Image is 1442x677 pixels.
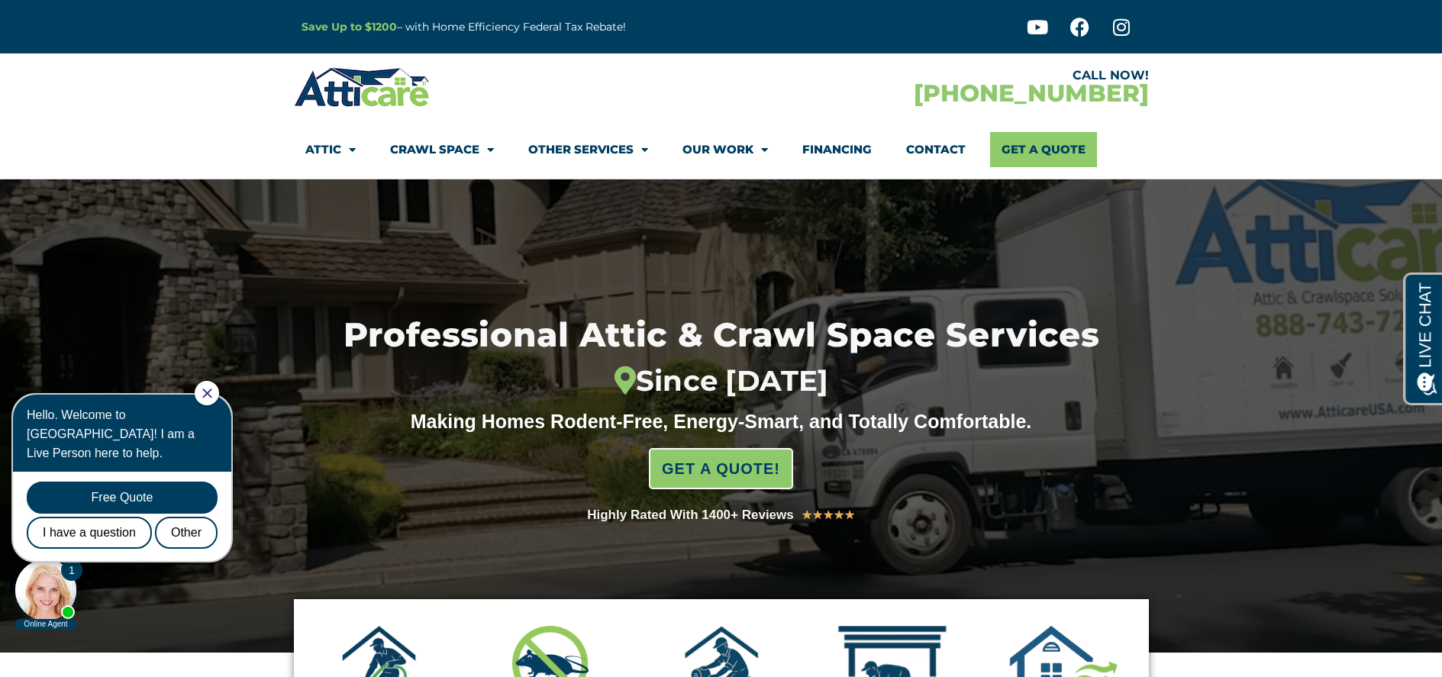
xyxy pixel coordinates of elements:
a: Our Work [682,132,768,167]
i: ★ [823,505,834,525]
a: Other Services [528,132,648,167]
a: Contact [906,132,966,167]
a: Financing [802,132,872,167]
a: Attic [305,132,356,167]
span: GET A QUOTE! [662,453,780,484]
span: Opens a chat window [37,12,123,31]
a: Get A Quote [990,132,1097,167]
nav: Menu [305,132,1137,167]
i: ★ [834,505,844,525]
a: GET A QUOTE! [649,448,793,489]
div: CALL NOW! [721,69,1149,82]
div: Since [DATE] [266,364,1176,398]
i: ★ [812,505,823,525]
i: ★ [802,505,812,525]
div: Making Homes Rodent-Free, Energy-Smart, and Totally Comfortable. [382,410,1061,433]
i: ★ [844,505,855,525]
a: Crawl Space [390,132,494,167]
iframe: Chat Invitation [8,379,252,631]
p: – with Home Efficiency Federal Tax Rebate! [302,18,796,36]
a: Save Up to $1200 [302,20,397,34]
h1: Professional Attic & Crawl Space Services [266,318,1176,398]
div: 5/5 [802,505,855,525]
div: Highly Rated With 1400+ Reviews [587,505,794,526]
